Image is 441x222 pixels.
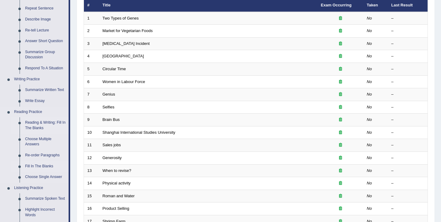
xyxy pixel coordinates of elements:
div: – [391,117,424,123]
em: No [367,155,372,160]
div: Exam occurring question [321,53,360,59]
a: Brain Bus [103,117,120,122]
div: Exam occurring question [321,92,360,97]
td: 2 [84,25,99,38]
div: – [391,130,424,136]
div: – [391,168,424,174]
td: 10 [84,126,99,139]
td: 4 [84,50,99,63]
a: Shanghai International Studies University [103,130,175,135]
td: 8 [84,101,99,114]
a: Product Selling [103,206,129,211]
a: Re-order Paragraphs [22,150,69,161]
a: Answer Short Question [22,36,69,47]
em: No [367,28,372,33]
em: No [367,168,372,173]
a: Selfies [103,105,115,109]
a: Choose Single Answer [22,172,69,183]
a: Physical activity [103,181,131,185]
td: 12 [84,151,99,164]
em: No [367,67,372,71]
a: Summarize Written Text [22,85,69,96]
div: – [391,53,424,59]
a: Reading & Writing: Fill In The Blanks [22,117,69,133]
div: Exam occurring question [321,155,360,161]
div: Exam occurring question [321,168,360,174]
a: Reading Practice [11,107,69,118]
em: No [367,117,372,122]
td: 11 [84,139,99,152]
a: Summarize Spoken Text [22,193,69,204]
div: Exam occurring question [321,79,360,85]
div: – [391,16,424,21]
div: Exam occurring question [321,180,360,186]
a: Repeat Sentence [22,3,69,14]
div: – [391,104,424,110]
td: 6 [84,75,99,88]
div: – [391,79,424,85]
em: No [367,181,372,185]
a: Genius [103,92,115,96]
div: Exam occurring question [321,28,360,34]
td: 9 [84,114,99,126]
a: Respond To A Situation [22,63,69,74]
td: 15 [84,190,99,202]
a: Writing Practice [11,74,69,85]
em: No [367,41,372,46]
td: 7 [84,88,99,101]
em: No [367,16,372,20]
a: Exam Occurring [321,3,352,7]
em: No [367,143,372,147]
em: No [367,79,372,84]
a: Describe Image [22,14,69,25]
td: 3 [84,37,99,50]
em: No [367,194,372,198]
a: Listening Practice [11,183,69,194]
div: Exam occurring question [321,206,360,212]
em: No [367,130,372,135]
a: Sales jobs [103,143,121,147]
div: – [391,206,424,212]
a: Fill In The Blanks [22,161,69,172]
div: Exam occurring question [321,41,360,47]
td: 13 [84,164,99,177]
td: 16 [84,202,99,215]
div: – [391,180,424,186]
div: Exam occurring question [321,142,360,148]
div: Exam occurring question [321,117,360,123]
a: Highlight Incorrect Words [22,204,69,220]
a: Re-tell Lecture [22,25,69,36]
a: When to revise? [103,168,131,173]
a: Women in Labour Force [103,79,145,84]
em: No [367,54,372,58]
div: – [391,92,424,97]
div: Exam occurring question [321,104,360,110]
a: Roman and Water [103,194,135,198]
em: No [367,105,372,109]
td: 5 [84,63,99,76]
a: Circular Time [103,67,126,71]
a: [MEDICAL_DATA] Incident [103,41,150,46]
div: Exam occurring question [321,66,360,72]
div: – [391,142,424,148]
a: [GEOGRAPHIC_DATA] [103,54,144,58]
td: 14 [84,177,99,190]
div: Exam occurring question [321,193,360,199]
div: – [391,66,424,72]
em: No [367,206,372,211]
a: Market for Vegetarian Foods [103,28,153,33]
a: Choose Multiple Answers [22,134,69,150]
div: – [391,193,424,199]
div: – [391,155,424,161]
a: Summarize Group Discussion [22,47,69,63]
a: Two Types of Genes [103,16,139,20]
em: No [367,92,372,96]
div: – [391,28,424,34]
a: Write Essay [22,96,69,107]
td: 1 [84,12,99,25]
div: Exam occurring question [321,16,360,21]
a: Generosity [103,155,122,160]
div: – [391,41,424,47]
div: Exam occurring question [321,130,360,136]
